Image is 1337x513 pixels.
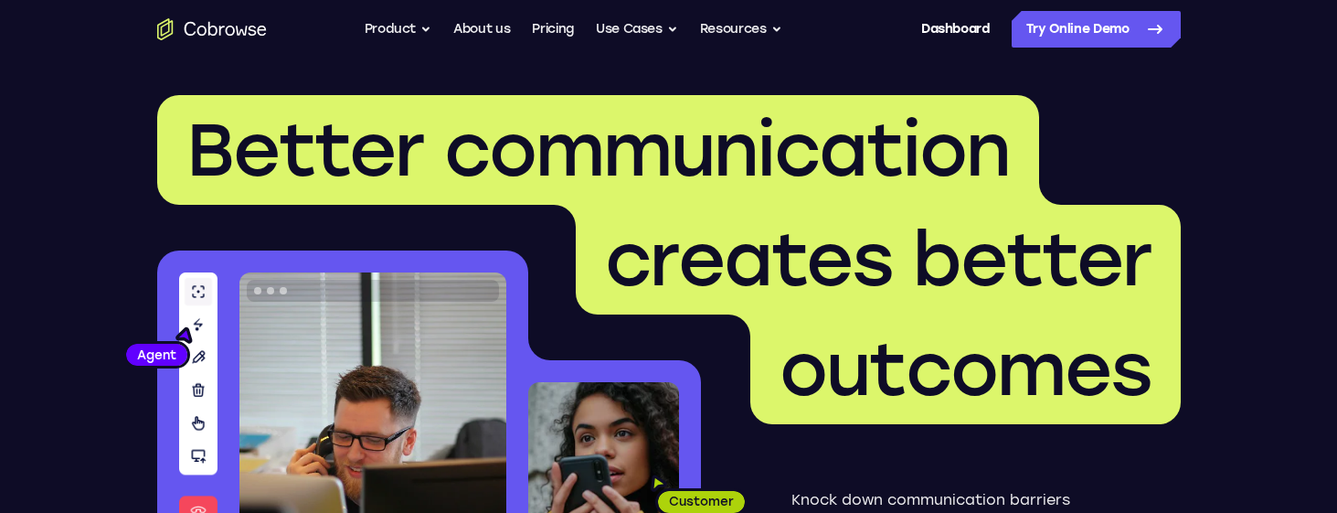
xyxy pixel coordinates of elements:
a: Pricing [532,11,574,48]
button: Product [365,11,432,48]
button: Use Cases [596,11,678,48]
span: Better communication [186,106,1010,194]
a: Go to the home page [157,18,267,40]
span: creates better [605,216,1151,304]
button: Resources [700,11,782,48]
a: Dashboard [921,11,990,48]
a: Try Online Demo [1012,11,1181,48]
span: outcomes [780,326,1151,413]
a: About us [453,11,510,48]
